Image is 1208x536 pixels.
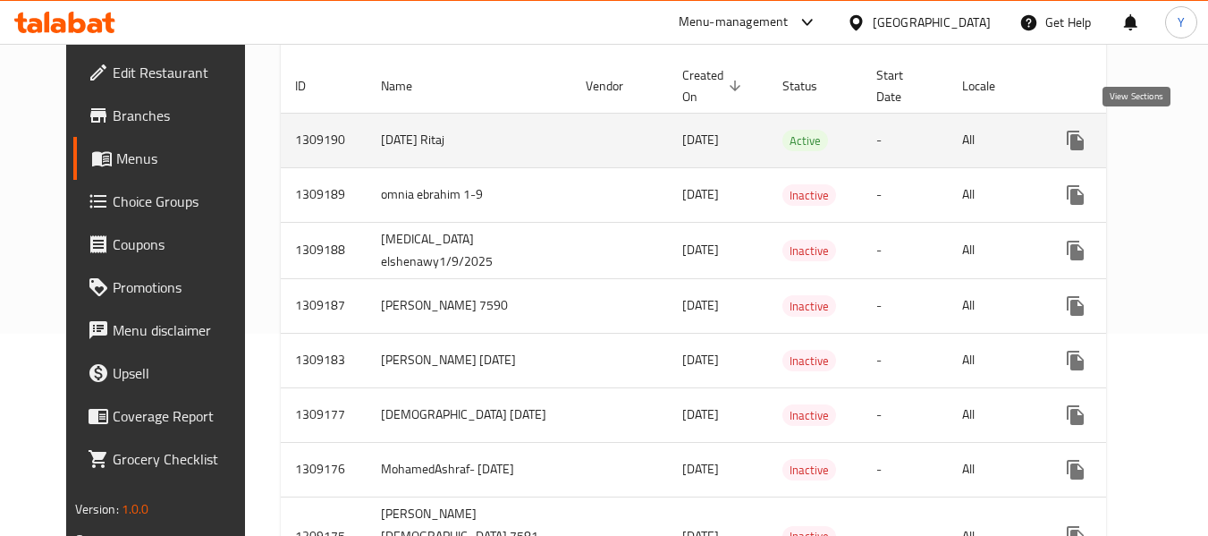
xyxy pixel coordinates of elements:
[73,352,268,395] a: Upsell
[1097,229,1140,272] button: Change Status
[116,148,254,169] span: Menus
[73,395,268,438] a: Coverage Report
[367,387,571,442] td: [DEMOGRAPHIC_DATA] [DATE]
[948,167,1040,222] td: All
[682,348,719,371] span: [DATE]
[782,130,828,151] div: Active
[862,113,948,167] td: -
[113,62,254,83] span: Edit Restaurant
[113,362,254,384] span: Upsell
[782,405,836,426] span: Inactive
[295,75,329,97] span: ID
[782,296,836,317] span: Inactive
[1054,229,1097,272] button: more
[948,278,1040,333] td: All
[281,167,367,222] td: 1309189
[782,240,836,261] div: Inactive
[862,387,948,442] td: -
[782,184,836,206] div: Inactive
[367,222,571,278] td: [MEDICAL_DATA] elshenawy1/9/2025
[682,403,719,426] span: [DATE]
[682,64,747,107] span: Created On
[367,278,571,333] td: [PERSON_NAME] 7590
[367,333,571,387] td: [PERSON_NAME] [DATE]
[682,238,719,261] span: [DATE]
[1097,285,1140,328] button: Change Status
[782,185,836,206] span: Inactive
[1054,119,1097,162] button: more
[113,105,254,126] span: Branches
[73,137,268,180] a: Menus
[367,167,571,222] td: omnia ebrahim 1-9
[1097,394,1140,437] button: Change Status
[281,113,367,167] td: 1309190
[948,442,1040,497] td: All
[679,12,789,33] div: Menu-management
[281,387,367,442] td: 1309177
[113,191,254,212] span: Choice Groups
[73,309,268,352] a: Menu disclaimer
[948,113,1040,167] td: All
[73,180,268,223] a: Choice Groups
[281,442,367,497] td: 1309176
[1054,448,1097,491] button: more
[862,442,948,497] td: -
[73,223,268,266] a: Coupons
[73,94,268,137] a: Branches
[75,498,119,521] span: Version:
[1097,174,1140,217] button: Change Status
[782,351,836,371] span: Inactive
[682,128,719,151] span: [DATE]
[862,167,948,222] td: -
[782,460,836,481] span: Inactive
[281,333,367,387] td: 1309183
[1054,285,1097,328] button: more
[381,75,435,97] span: Name
[682,183,719,206] span: [DATE]
[862,333,948,387] td: -
[113,277,254,298] span: Promotions
[962,75,1018,97] span: Locale
[682,294,719,317] span: [DATE]
[113,234,254,255] span: Coupons
[113,405,254,427] span: Coverage Report
[367,442,571,497] td: MohamedAshraf- [DATE]
[948,333,1040,387] td: All
[1097,119,1140,162] button: Change Status
[782,459,836,481] div: Inactive
[586,75,646,97] span: Vendor
[782,131,828,151] span: Active
[948,222,1040,278] td: All
[948,387,1040,442] td: All
[1097,448,1140,491] button: Change Status
[782,241,836,261] span: Inactive
[862,278,948,333] td: -
[73,266,268,309] a: Promotions
[1097,339,1140,382] button: Change Status
[73,51,268,94] a: Edit Restaurant
[1054,394,1097,437] button: more
[862,222,948,278] td: -
[1054,174,1097,217] button: more
[682,457,719,481] span: [DATE]
[281,222,367,278] td: 1309188
[782,404,836,426] div: Inactive
[873,13,991,32] div: [GEOGRAPHIC_DATA]
[1178,13,1185,32] span: Y
[782,350,836,371] div: Inactive
[281,278,367,333] td: 1309187
[367,113,571,167] td: [DATE] Ritaj
[73,438,268,481] a: Grocery Checklist
[782,75,841,97] span: Status
[1054,339,1097,382] button: more
[876,64,926,107] span: Start Date
[113,448,254,470] span: Grocery Checklist
[122,498,149,521] span: 1.0.0
[113,319,254,341] span: Menu disclaimer
[782,295,836,317] div: Inactive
